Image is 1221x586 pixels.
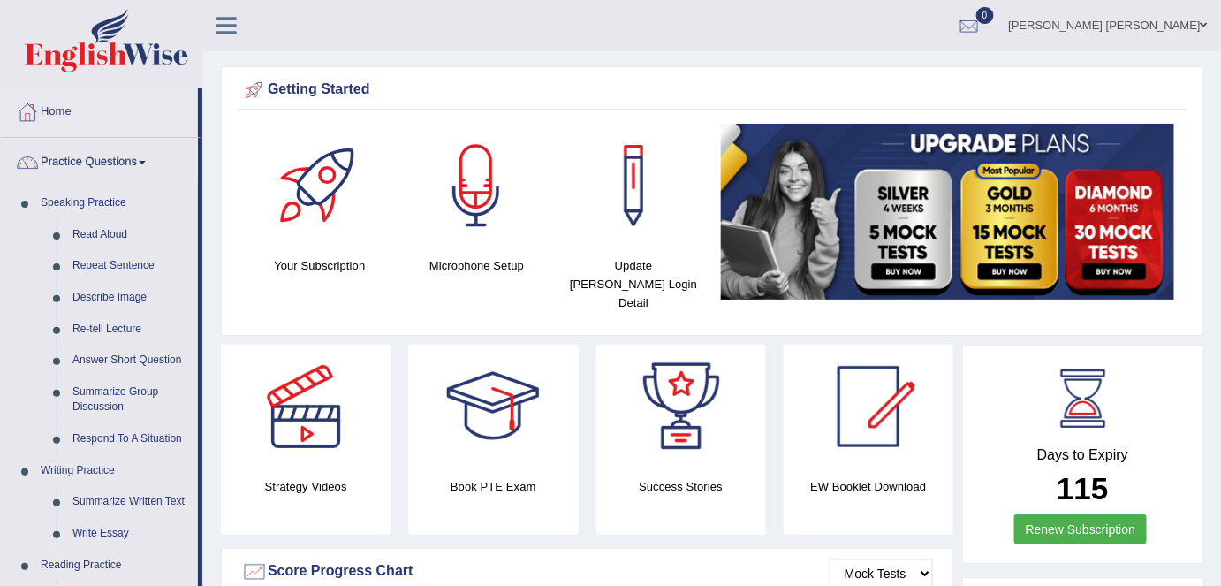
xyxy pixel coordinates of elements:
h4: Success Stories [596,477,766,496]
a: Respond To A Situation [64,423,198,455]
b: 115 [1057,471,1108,506]
a: Writing Practice [33,455,198,487]
h4: Your Subscription [250,256,390,275]
a: Repeat Sentence [64,250,198,282]
h4: Strategy Videos [221,477,391,496]
a: Answer Short Question [64,345,198,377]
a: Write Essay [64,518,198,550]
h4: EW Booklet Download [784,477,953,496]
h4: Days to Expiry [982,447,1183,463]
a: Summarize Group Discussion [64,377,198,423]
a: Practice Questions [1,138,198,182]
h4: Book PTE Exam [408,477,578,496]
div: Score Progress Chart [241,559,933,585]
a: Reading Practice [33,550,198,582]
img: small5.jpg [721,124,1174,300]
h4: Update [PERSON_NAME] Login Detail [564,256,703,312]
a: Summarize Written Text [64,486,198,518]
a: Describe Image [64,282,198,314]
a: Re-tell Lecture [64,314,198,346]
span: 0 [976,7,994,24]
a: Home [1,88,198,132]
h4: Microphone Setup [407,256,547,275]
a: Speaking Practice [33,187,198,219]
a: Renew Subscription [1014,514,1148,544]
div: Getting Started [241,77,1183,103]
a: Read Aloud [64,219,198,251]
